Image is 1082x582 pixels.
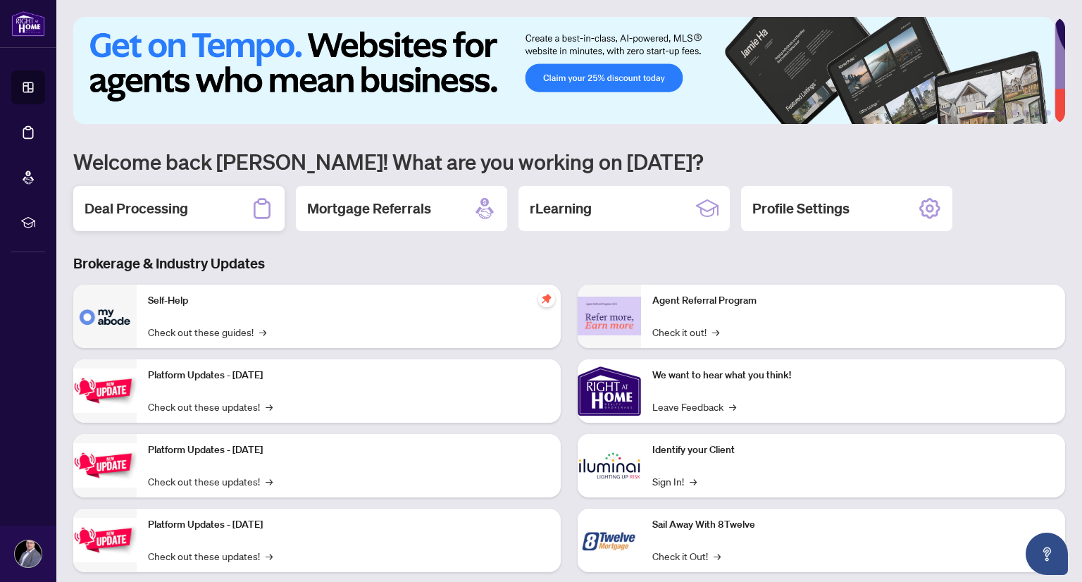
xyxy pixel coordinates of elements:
img: Sail Away With 8Twelve [578,509,641,572]
h2: Profile Settings [752,199,850,218]
h3: Brokerage & Industry Updates [73,254,1065,273]
img: Identify your Client [578,434,641,497]
img: Platform Updates - July 8, 2025 [73,443,137,488]
a: Check out these guides!→ [148,324,266,340]
span: → [729,399,736,414]
img: Platform Updates - July 21, 2025 [73,369,137,413]
img: Self-Help [73,285,137,348]
a: Check it out!→ [652,324,719,340]
span: → [266,548,273,564]
img: logo [11,11,45,37]
button: 5 [1034,110,1040,116]
span: → [259,324,266,340]
span: → [690,473,697,489]
button: Open asap [1026,533,1068,575]
h2: rLearning [530,199,592,218]
h1: Welcome back [PERSON_NAME]! What are you working on [DATE]? [73,148,1065,175]
p: Platform Updates - [DATE] [148,442,549,458]
p: Agent Referral Program [652,293,1054,309]
span: → [266,473,273,489]
button: 4 [1023,110,1028,116]
a: Check out these updates!→ [148,473,273,489]
button: 2 [1000,110,1006,116]
p: Self-Help [148,293,549,309]
h2: Mortgage Referrals [307,199,431,218]
a: Check out these updates!→ [148,399,273,414]
a: Check it Out!→ [652,548,721,564]
span: → [712,324,719,340]
span: → [266,399,273,414]
p: We want to hear what you think! [652,368,1054,383]
span: → [714,548,721,564]
button: 1 [972,110,995,116]
img: Slide 0 [73,17,1055,124]
button: 6 [1045,110,1051,116]
p: Platform Updates - [DATE] [148,368,549,383]
a: Check out these updates!→ [148,548,273,564]
p: Identify your Client [652,442,1054,458]
img: Profile Icon [15,540,42,567]
p: Sail Away With 8Twelve [652,517,1054,533]
a: Leave Feedback→ [652,399,736,414]
img: Platform Updates - June 23, 2025 [73,518,137,562]
p: Platform Updates - [DATE] [148,517,549,533]
a: Sign In!→ [652,473,697,489]
span: pushpin [538,290,555,307]
img: We want to hear what you think! [578,359,641,423]
button: 3 [1012,110,1017,116]
h2: Deal Processing [85,199,188,218]
img: Agent Referral Program [578,297,641,335]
